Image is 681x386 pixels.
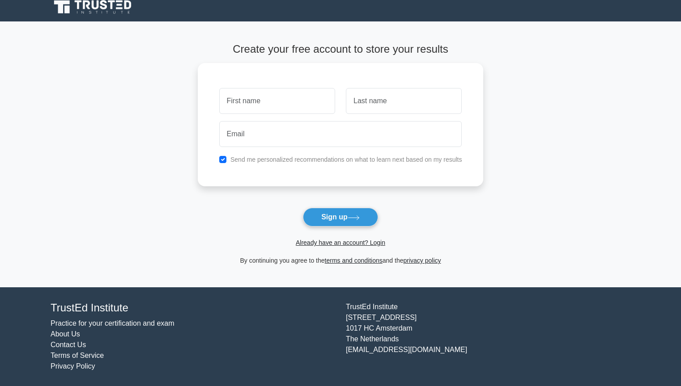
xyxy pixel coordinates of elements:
[346,88,462,114] input: Last name
[230,156,462,163] label: Send me personalized recommendations on what to learn next based on my results
[219,121,462,147] input: Email
[303,208,378,227] button: Sign up
[51,302,335,315] h4: TrustEd Institute
[51,362,95,370] a: Privacy Policy
[192,255,489,266] div: By continuing you agree to the and the
[340,302,636,372] div: TrustEd Institute [STREET_ADDRESS] 1017 HC Amsterdam The Netherlands [EMAIL_ADDRESS][DOMAIN_NAME]
[219,88,335,114] input: First name
[404,257,441,264] a: privacy policy
[51,330,80,338] a: About Us
[51,352,104,359] a: Terms of Service
[51,319,175,327] a: Practice for your certification and exam
[198,43,484,56] h4: Create your free account to store your results
[51,341,86,348] a: Contact Us
[325,257,383,264] a: terms and conditions
[296,239,385,246] a: Already have an account? Login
